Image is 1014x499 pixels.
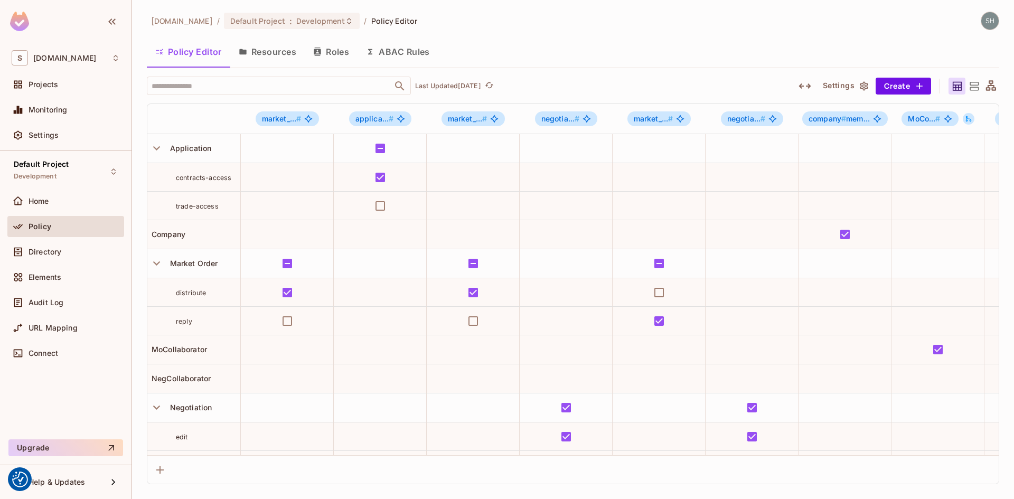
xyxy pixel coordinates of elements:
[29,298,63,307] span: Audit Log
[12,472,28,487] button: Consent Preferences
[262,114,302,123] span: market_...
[230,39,305,65] button: Resources
[483,80,496,92] button: refresh
[29,478,85,486] span: Help & Updates
[217,16,220,26] li: /
[981,12,999,30] img: shyamalan.chemmery@testshipping.com
[147,374,211,383] span: NegCollaborator
[541,114,580,123] span: negotia...
[29,131,59,139] span: Settings
[355,114,394,123] span: applica...
[296,114,301,123] span: #
[29,273,61,281] span: Elements
[668,114,673,123] span: #
[151,16,213,26] span: the active workspace
[8,439,123,456] button: Upgrade
[809,114,846,123] span: company
[176,433,188,441] span: edit
[389,114,393,123] span: #
[176,174,231,182] span: contracts-access
[29,222,51,231] span: Policy
[485,81,494,91] span: refresh
[166,144,212,153] span: Application
[349,111,412,126] span: application#Contracts
[29,197,49,205] span: Home
[535,111,598,126] span: negotiation#creator
[364,16,367,26] li: /
[29,248,61,256] span: Directory
[819,78,871,95] button: Settings
[305,39,358,65] button: Roles
[166,259,218,268] span: Market Order
[176,289,206,297] span: distribute
[10,12,29,31] img: SReyMgAAAABJRU5ErkJggg==
[841,114,846,123] span: #
[176,317,192,325] span: reply
[12,50,28,65] span: S
[147,230,185,239] span: Company
[296,16,345,26] span: Development
[289,17,293,25] span: :
[415,82,481,90] p: Last Updated [DATE]
[29,324,78,332] span: URL Mapping
[448,114,487,123] span: market_...
[721,111,784,126] span: negotiation#invitee
[809,115,870,123] span: mem...
[760,114,765,123] span: #
[29,349,58,357] span: Connect
[727,114,766,123] span: negotia...
[481,80,496,92] span: Click to refresh data
[935,114,940,123] span: #
[29,80,58,89] span: Projects
[33,54,96,62] span: Workspace: sea.live
[14,160,69,168] span: Default Project
[147,345,207,354] span: MoCollaborator
[12,472,28,487] img: Revisit consent button
[442,111,505,126] span: market_order#creator
[29,106,68,114] span: Monitoring
[176,202,219,210] span: trade-access
[575,114,579,123] span: #
[902,111,958,126] span: MoCollaborator#member
[908,114,940,123] span: MoCo...
[876,78,931,95] button: Create
[256,111,320,126] span: market_order#coCollaborator
[14,172,57,181] span: Development
[230,16,285,26] span: Default Project
[802,111,888,126] span: company#member
[147,39,230,65] button: Policy Editor
[392,79,407,93] button: Open
[166,403,212,412] span: Negotiation
[371,16,418,26] span: Policy Editor
[358,39,438,65] button: ABAC Rules
[627,111,691,126] span: market_order#invitee
[482,114,487,123] span: #
[634,114,673,123] span: market_...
